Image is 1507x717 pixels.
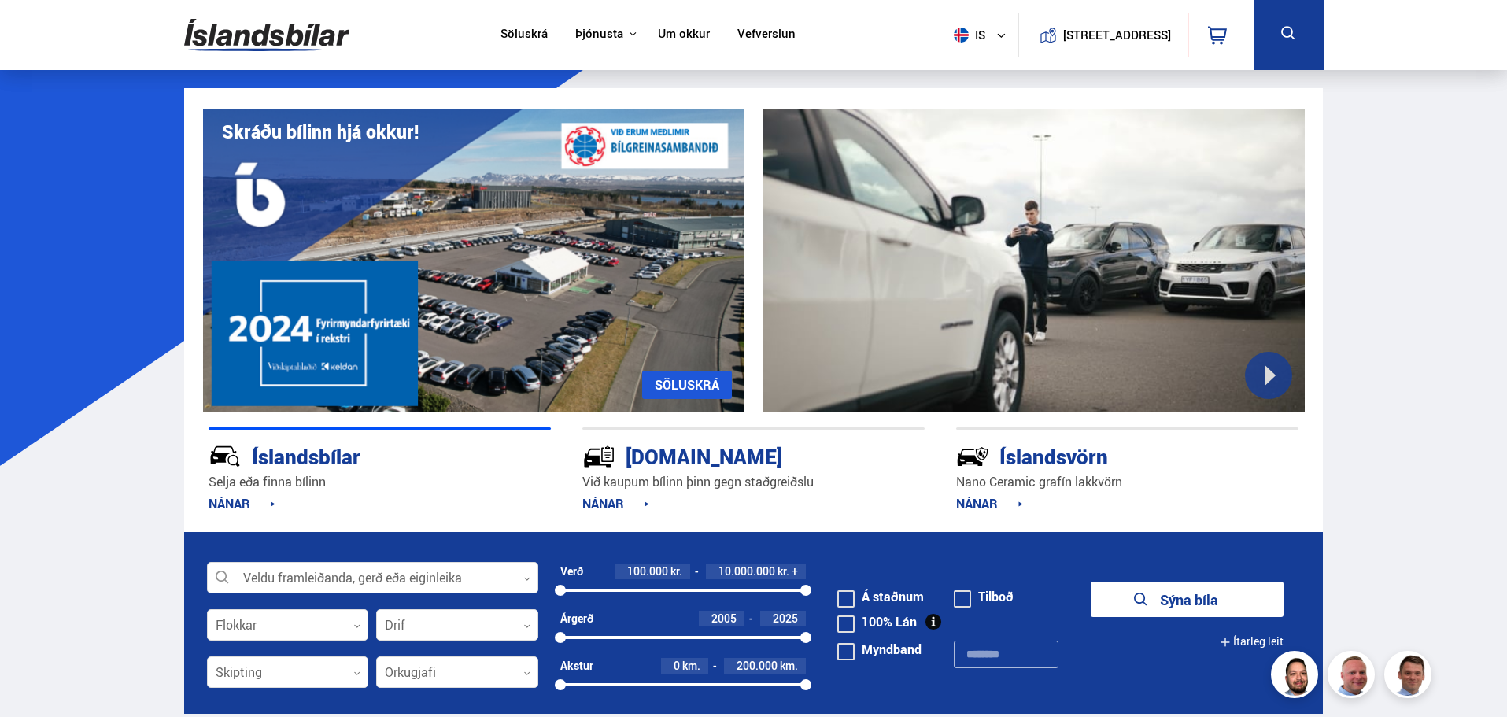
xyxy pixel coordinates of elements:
button: Þjónusta [575,27,623,42]
img: -Svtn6bYgwAsiwNX.svg [956,440,989,473]
span: + [792,565,798,578]
img: JRvxyua_JYH6wB4c.svg [209,440,242,473]
span: km. [780,660,798,672]
img: FbJEzSuNWCJXmdc-.webp [1387,653,1434,700]
span: 2005 [711,611,737,626]
span: 100.000 [627,564,668,578]
button: Sýna bíla [1091,582,1284,617]
img: eKx6w-_Home_640_.png [203,109,744,412]
img: siFngHWaQ9KaOqBr.png [1330,653,1377,700]
div: Verð [560,565,583,578]
a: [STREET_ADDRESS] [1027,13,1180,57]
div: Íslandsbílar [209,442,495,469]
img: tr5P-W3DuiFaO7aO.svg [582,440,615,473]
h1: Skráðu bílinn hjá okkur! [222,121,419,142]
button: is [947,12,1018,58]
a: NÁNAR [956,495,1023,512]
label: Á staðnum [837,590,924,603]
img: nhp88E3Fdnt1Opn2.png [1273,653,1320,700]
span: is [947,28,987,43]
span: 2025 [773,611,798,626]
label: Myndband [837,643,922,656]
button: [STREET_ADDRESS] [1069,28,1165,42]
a: Söluskrá [500,27,548,43]
p: Við kaupum bílinn þinn gegn staðgreiðslu [582,473,925,491]
img: svg+xml;base64,PHN2ZyB4bWxucz0iaHR0cDovL3d3dy53My5vcmcvMjAwMC9zdmciIHdpZHRoPSI1MTIiIGhlaWdodD0iNT... [954,28,969,43]
label: Tilboð [954,590,1014,603]
span: km. [682,660,700,672]
button: Ítarleg leit [1220,624,1284,660]
a: NÁNAR [582,495,649,512]
div: Íslandsvörn [956,442,1243,469]
span: 10.000.000 [718,564,775,578]
p: Selja eða finna bílinn [209,473,551,491]
p: Nano Ceramic grafín lakkvörn [956,473,1298,491]
span: kr. [778,565,789,578]
span: 0 [674,658,680,673]
img: G0Ugv5HjCgRt.svg [184,9,349,61]
label: 100% Lán [837,615,917,628]
div: Árgerð [560,612,593,625]
a: SÖLUSKRÁ [642,371,732,399]
span: kr. [670,565,682,578]
a: NÁNAR [209,495,275,512]
div: [DOMAIN_NAME] [582,442,869,469]
a: Um okkur [658,27,710,43]
div: Akstur [560,660,593,672]
span: 200.000 [737,658,778,673]
a: Vefverslun [737,27,796,43]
